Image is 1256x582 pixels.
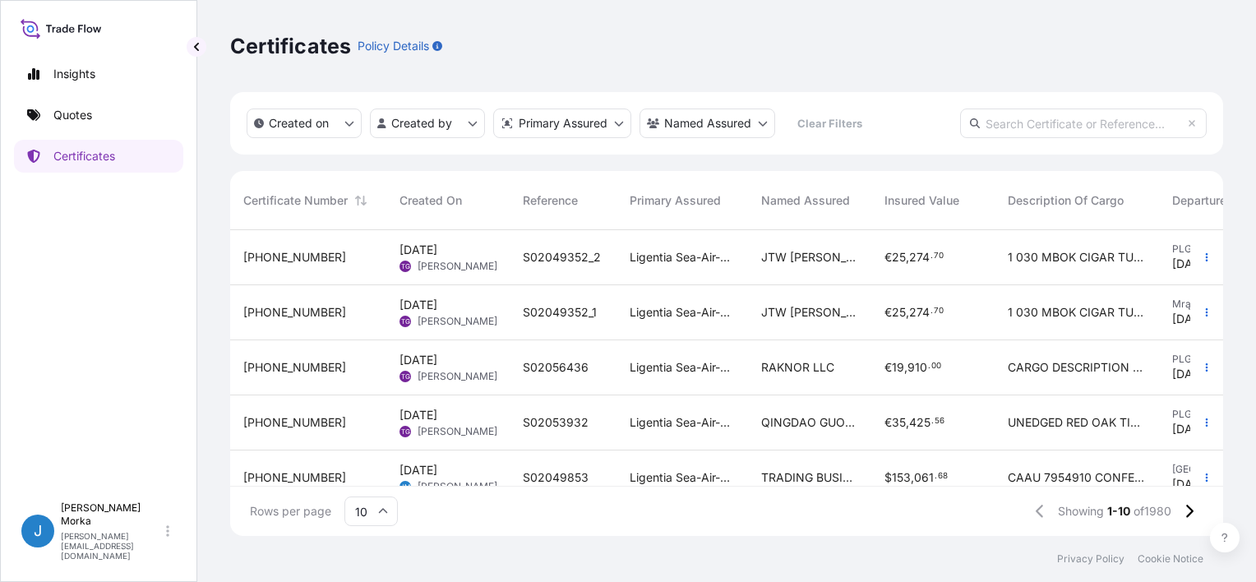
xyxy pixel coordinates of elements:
span: 56 [935,418,944,424]
span: Ligentia Sea-Air-Rail Sp. z o.o. [630,359,735,376]
span: [DATE] [399,297,437,313]
span: Reference [523,192,578,209]
button: distributor Filter options [493,109,631,138]
span: S02049853 [523,469,589,486]
span: . [931,418,934,424]
span: 1 030 MBOK CIGAR TUBES SMOKSTER 500 NET WEIGHT 2008 50 KG GROSS WEIGHT 3162 10 KG DOCUMENTARY CRE... [1008,249,1146,266]
span: S02053932 [523,414,589,431]
span: 1 030 MBOK CIGAR TUBES SMOKSTER 500 AS PROFORMA INVOICE NO FEX 40 25 MSZ DATE [DATE] NET WEIGHT 2... [1008,304,1146,321]
span: 1-10 [1107,503,1130,520]
span: Departure [1172,192,1226,209]
span: CAAU 7954910 CONFECTIONERY PRODUCTS GROSS WEIGHT 20340 00 KG 6094 PACKAGES [1008,469,1146,486]
span: 153 [892,472,911,483]
a: Insights [14,58,183,90]
span: JTW [PERSON_NAME] [761,304,858,321]
span: Rows per page [250,503,331,520]
span: Certificate Number [243,192,348,209]
span: . [930,253,933,259]
span: [PHONE_NUMBER] [243,249,346,266]
span: UNEDGED RED OAK TIMBER TCNU 3935040 19 PACAKGES GROSS WEIGHT 21960 KG 22 465 MTQ TRHU 6608234 17 ... [1008,414,1146,431]
span: TG [401,368,410,385]
p: [PERSON_NAME] Morka [61,501,163,528]
p: Clear Filters [797,115,862,132]
span: RAKNOR LLC [761,359,834,376]
span: Ligentia Sea-Air-Rail Sp. z o.o. [630,469,735,486]
span: Description Of Cargo [1008,192,1124,209]
span: [DATE] [1172,311,1210,327]
span: , [906,417,909,428]
span: , [906,307,909,318]
span: Named Assured [761,192,850,209]
span: , [906,252,909,263]
p: [PERSON_NAME][EMAIL_ADDRESS][DOMAIN_NAME] [61,531,163,561]
span: Ligentia Sea-Air-Rail Sp. z o.o. [630,249,735,266]
p: Certificates [53,148,115,164]
span: $ [884,472,892,483]
span: 00 [931,363,941,369]
span: 35 [892,417,906,428]
span: . [930,308,933,314]
span: of 1980 [1134,503,1171,520]
span: 68 [938,473,948,479]
button: Clear Filters [783,110,875,136]
span: 910 [907,362,927,373]
span: CARGO DESCRIPTION 1 LOWER PART TAMPERHEAD SET SHOES 6 RECTANGULAR 60 30 6 WITH CHAMFER WITH RUBBE... [1008,359,1146,376]
span: Insured Value [884,192,959,209]
a: Quotes [14,99,183,132]
span: [DATE] [399,352,437,368]
span: S02056436 [523,359,589,376]
p: Policy Details [358,38,429,54]
span: 70 [934,253,944,259]
p: Created on [269,115,329,132]
span: [DATE] [1172,476,1210,492]
span: QINGDAO GUOSEN SUPPLY CHAIN CO.,LTD [761,414,858,431]
span: € [884,307,892,318]
p: Created by [391,115,452,132]
span: 25 [892,252,906,263]
span: 274 [909,252,930,263]
span: TG [401,313,410,330]
a: Certificates [14,140,183,173]
span: . [935,473,937,479]
button: createdBy Filter options [370,109,485,138]
span: 19 [892,362,904,373]
span: Created On [399,192,462,209]
span: [DATE] [399,407,437,423]
span: 274 [909,307,930,318]
a: Cookie Notice [1138,552,1203,566]
span: € [884,417,892,428]
span: S02049352_1 [523,304,597,321]
p: Quotes [53,107,92,123]
span: . [928,363,930,369]
span: [PHONE_NUMBER] [243,359,346,376]
span: TG [401,258,410,275]
span: Showing [1058,503,1104,520]
p: Named Assured [664,115,751,132]
span: , [904,362,907,373]
span: [DATE] [1172,256,1210,272]
span: 70 [934,308,944,314]
button: Sort [351,191,371,210]
span: [PHONE_NUMBER] [243,304,346,321]
span: [PHONE_NUMBER] [243,414,346,431]
input: Search Certificate or Reference... [960,109,1207,138]
span: , [911,472,914,483]
span: [PERSON_NAME] [418,425,497,438]
span: Ligentia Sea-Air-Rail Sp. z o.o. [630,304,735,321]
button: cargoOwner Filter options [640,109,775,138]
span: [PERSON_NAME] [418,370,497,383]
span: 425 [909,417,930,428]
a: Privacy Policy [1057,552,1124,566]
span: TRADING BUSINESS GROUP LLC [761,469,858,486]
span: [PERSON_NAME] [418,260,497,273]
span: TG [401,423,410,440]
span: 061 [914,472,934,483]
span: J [34,523,42,539]
span: € [884,252,892,263]
span: 25 [892,307,906,318]
span: [DATE] [399,242,437,258]
p: Insights [53,66,95,82]
span: JTW [PERSON_NAME] [761,249,858,266]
